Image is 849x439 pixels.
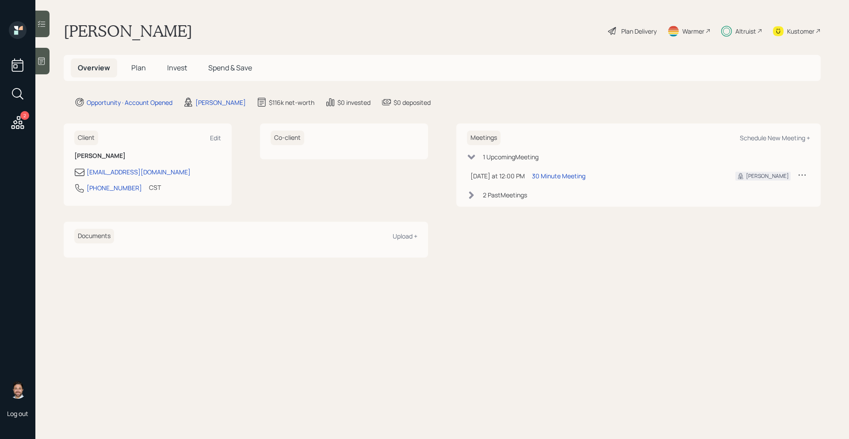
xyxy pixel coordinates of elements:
div: 1 Upcoming Meeting [483,152,539,162]
div: Warmer [682,27,704,36]
div: [PHONE_NUMBER] [87,183,142,193]
div: $116k net-worth [269,98,314,107]
div: [PERSON_NAME] [746,172,789,180]
div: CST [149,183,161,192]
span: Overview [78,63,110,73]
img: michael-russo-headshot.png [9,381,27,399]
div: 2 [20,111,29,120]
div: Edit [210,134,221,142]
div: Schedule New Meeting + [740,134,810,142]
div: $0 invested [337,98,371,107]
h6: [PERSON_NAME] [74,152,221,160]
div: Kustomer [787,27,815,36]
div: Upload + [393,232,417,240]
div: 30 Minute Meeting [532,171,585,181]
h6: Meetings [467,131,501,145]
span: Plan [131,63,146,73]
h6: Client [74,131,98,145]
div: [DATE] at 12:00 PM [470,171,525,181]
h1: [PERSON_NAME] [64,21,192,41]
h6: Documents [74,229,114,243]
div: [EMAIL_ADDRESS][DOMAIN_NAME] [87,167,191,177]
span: Invest [167,63,187,73]
div: Altruist [735,27,756,36]
div: 2 Past Meeting s [483,190,527,200]
div: $0 deposited [394,98,431,107]
span: Spend & Save [208,63,252,73]
h6: Co-client [271,131,304,145]
div: [PERSON_NAME] [195,98,246,107]
div: Opportunity · Account Opened [87,98,172,107]
div: Log out [7,409,28,418]
div: Plan Delivery [621,27,657,36]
